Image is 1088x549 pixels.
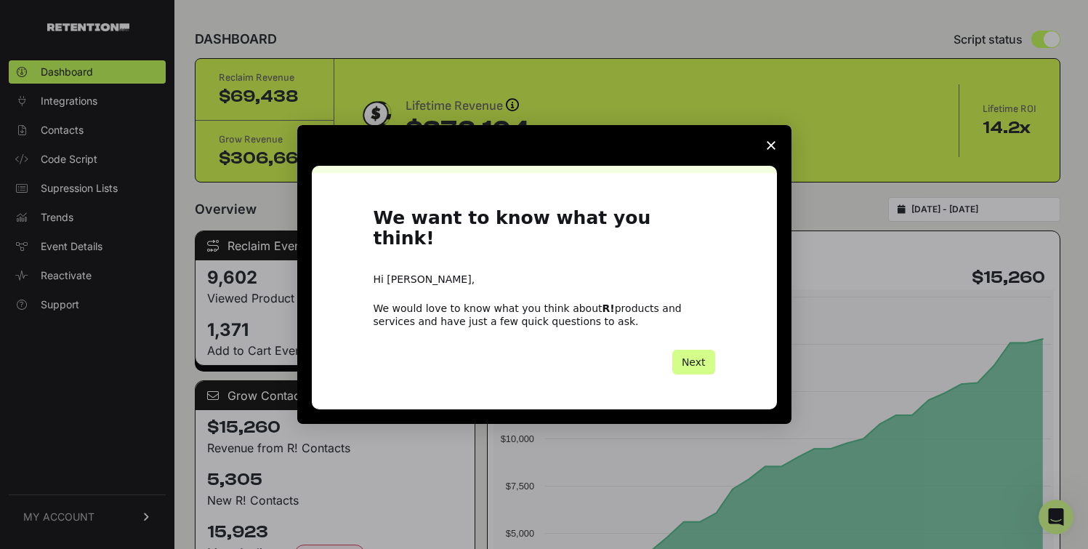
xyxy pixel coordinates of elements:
[672,350,715,374] button: Next
[374,273,715,287] div: Hi [PERSON_NAME],
[374,208,715,258] h1: We want to know what you think!
[374,302,715,328] div: We would love to know what you think about products and services and have just a few quick questi...
[751,125,791,166] span: Close survey
[603,302,615,314] b: R!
